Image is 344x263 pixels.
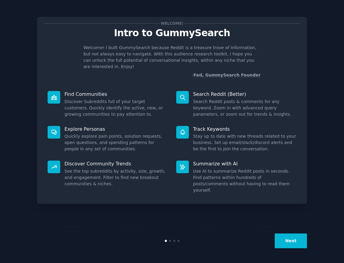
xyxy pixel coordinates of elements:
[193,99,296,117] dd: Search Reddit posts & comments for any keyword. Zoom in with advanced query parameters, or zoom o...
[64,126,168,132] p: Explore Personas
[83,45,261,70] p: Welcome! I built GummySearch because Reddit is a treasure trove of information, but not always ea...
[193,133,296,152] dd: Stay up to date with new threads related to your business. Set up email/slack/discord alerts and ...
[193,73,261,78] a: Fed, GummySearch Founder
[64,161,168,167] p: Discover Community Trends
[64,133,168,152] dd: Quickly explore pain points, solution requests, open questions, and spending patterns for people ...
[193,91,296,97] p: Search Reddit (Better)
[64,99,168,117] dd: Discover Subreddits full of your target customers. Quickly identify the active, new, or growing c...
[43,28,301,38] p: Intro to GummySearch
[275,233,307,248] button: Next
[64,91,168,97] p: Find Communities
[193,168,296,193] dd: Use AI to summarize Reddit posts in seconds. Find patterns within hundreds of posts/comments with...
[160,20,184,27] span: Welcome!
[193,126,296,132] p: Track Keywords
[192,72,261,78] div: -
[193,161,296,167] p: Summarize with AI
[64,168,168,187] dd: See the top subreddits by activity, size, growth, and engagement. Filter to find new breakout com...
